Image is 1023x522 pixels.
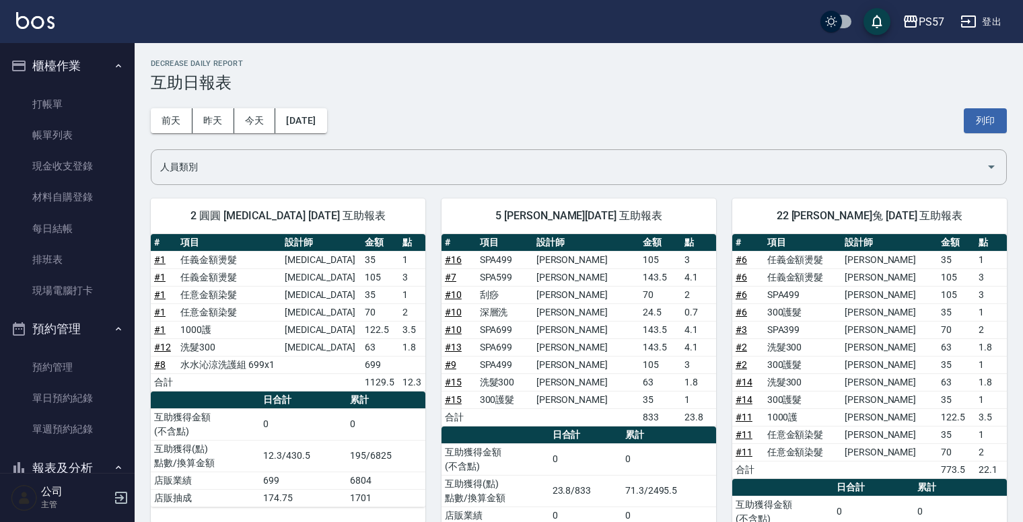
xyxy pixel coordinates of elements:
td: 洗髮300 [477,373,533,391]
a: #14 [736,377,752,387]
td: 35 [938,251,975,268]
td: 1 [975,356,1007,373]
td: [PERSON_NAME] [841,373,938,391]
a: 預約管理 [5,352,129,383]
td: 70 [938,443,975,461]
button: PS57 [897,8,950,36]
td: [PERSON_NAME] [841,251,938,268]
span: 5 [PERSON_NAME][DATE] 互助報表 [458,209,700,223]
td: [PERSON_NAME] [841,303,938,321]
td: [PERSON_NAME] [533,373,639,391]
p: 主管 [41,498,110,511]
input: 人員名稱 [157,155,981,179]
td: SPA599 [477,268,533,286]
td: 1 [975,426,1007,443]
a: #12 [154,342,171,352]
a: #16 [445,254,462,265]
a: #15 [445,394,462,405]
th: # [732,234,764,252]
td: 洗髮300 [764,338,841,356]
td: 23.8 [681,408,716,426]
td: 3.5 [399,321,425,338]
td: [PERSON_NAME] [841,268,938,286]
td: 任意金額染髮 [764,426,841,443]
a: 帳單列表 [5,120,129,151]
td: 任意金額染髮 [177,286,281,303]
table: a dense table [151,392,425,507]
a: 單日預約紀錄 [5,383,129,414]
td: [PERSON_NAME] [533,303,639,321]
td: 4.1 [681,338,716,356]
td: 2 [975,443,1007,461]
td: [PERSON_NAME] [841,391,938,408]
th: 金額 [639,234,681,252]
td: 300護髮 [764,356,841,373]
a: #1 [154,324,166,335]
button: 報表及分析 [5,451,129,486]
td: 70 [938,321,975,338]
td: 1.8 [399,338,425,356]
td: 任義金額燙髮 [764,251,841,268]
td: 任義金額燙髮 [177,268,281,286]
td: [PERSON_NAME] [841,356,938,373]
button: Open [981,156,1002,178]
td: 105 [639,356,681,373]
th: 累計 [622,426,716,444]
td: 0 [260,408,347,440]
td: 105 [361,268,399,286]
td: 300護髮 [764,391,841,408]
a: #1 [154,254,166,265]
button: 預約管理 [5,311,129,346]
td: 6804 [347,472,425,489]
td: 22.1 [975,461,1007,478]
td: [PERSON_NAME] [841,408,938,426]
a: 現場電腦打卡 [5,275,129,306]
td: 105 [938,268,975,286]
td: 300護髮 [764,303,841,321]
a: #6 [736,307,747,318]
td: 35 [938,426,975,443]
button: 今天 [234,108,276,133]
td: SPA499 [477,251,533,268]
a: #13 [445,342,462,352]
td: 互助獲得金額 (不含點) [151,408,260,440]
td: 3 [975,286,1007,303]
td: 店販業績 [151,472,260,489]
td: 4.1 [681,268,716,286]
td: 1000護 [177,321,281,338]
td: SPA699 [477,321,533,338]
td: 699 [361,356,399,373]
button: 登出 [955,9,1007,34]
td: [PERSON_NAME] [841,426,938,443]
td: 1 [399,251,425,268]
table: a dense table [732,234,1007,479]
a: #1 [154,307,166,318]
td: [MEDICAL_DATA] [281,303,361,321]
h3: 互助日報表 [151,73,1007,92]
button: 列印 [964,108,1007,133]
td: [PERSON_NAME] [533,251,639,268]
a: #7 [445,272,456,283]
th: 點 [399,234,425,252]
td: 195/6825 [347,440,425,472]
td: 1000護 [764,408,841,426]
th: 金額 [361,234,399,252]
td: 4.1 [681,321,716,338]
td: [PERSON_NAME] [533,391,639,408]
td: [PERSON_NAME] [533,286,639,303]
a: #10 [445,289,462,300]
td: 任義金額燙髮 [177,251,281,268]
th: 設計師 [281,234,361,252]
td: [PERSON_NAME] [533,268,639,286]
td: [PERSON_NAME] [533,321,639,338]
td: 35 [361,286,399,303]
td: [MEDICAL_DATA] [281,286,361,303]
a: 材料自購登錄 [5,182,129,213]
a: #11 [736,447,752,457]
a: #1 [154,272,166,283]
td: 0 [622,443,716,475]
td: 63 [938,373,975,391]
td: 刮痧 [477,286,533,303]
th: 點 [975,234,1007,252]
button: 昨天 [192,108,234,133]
